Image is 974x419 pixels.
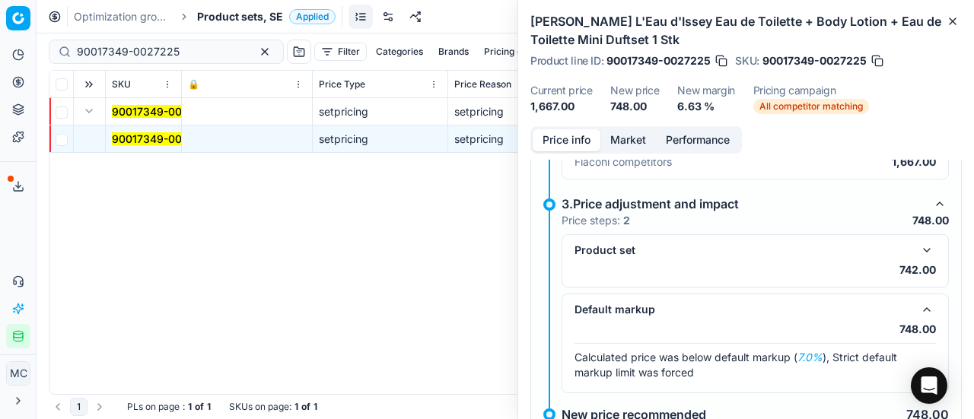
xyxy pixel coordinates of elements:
button: Pricing campaign [478,43,565,61]
span: Price Type [319,78,365,90]
span: Product line ID : [530,56,603,66]
span: Price Reason [454,78,511,90]
strong: 2 [623,214,630,227]
strong: 1 [207,401,211,413]
span: Product sets, SE [197,9,283,24]
div: setpricing [319,104,441,119]
span: PLs on page [127,401,180,413]
em: 7.0% [797,351,823,363]
button: Performance [656,129,740,151]
mark: 90017349-0027225 [112,105,215,118]
div: 3.Price adjustment and impact [562,195,925,213]
button: Expand [80,102,98,120]
dd: 1,667.00 [530,99,592,114]
button: 1 [70,398,88,416]
button: Filter [314,43,367,61]
a: Optimization groups [74,9,171,24]
span: SKU [112,78,131,90]
nav: breadcrumb [74,9,336,24]
dd: 748.00 [610,99,659,114]
dt: New margin [677,85,735,96]
dt: New price [610,85,659,96]
div: setpricing [454,104,548,119]
dt: Current price [530,85,592,96]
h2: [PERSON_NAME] L'Eau d'Issey Eau de Toilette + Body Lotion + Eau de Toilette Mini Duftset 1 Stk [530,12,962,49]
p: 1,667.00 [892,154,936,170]
strong: of [195,401,204,413]
button: 90017349-0027225 [112,132,215,147]
div: Default markup [575,302,912,317]
span: 🔒 [188,78,199,90]
span: All competitor matching [753,99,869,114]
strong: 1 [188,401,192,413]
strong: 1 [314,401,317,413]
div: : [127,401,211,413]
span: SKU : [735,56,759,66]
div: Product set [575,243,912,258]
span: 90017349-0027225 [606,53,711,68]
p: 748.00 [912,213,949,228]
button: Go to previous page [49,398,67,416]
button: 90017349-0027225 [112,104,215,119]
span: Product sets, SEApplied [197,9,336,24]
strong: 1 [294,401,298,413]
span: Calculated price was below default markup ( ), Strict default markup limit was forced [575,351,897,379]
button: Brands [432,43,475,61]
button: Categories [370,43,429,61]
p: Flaconi competitors [575,154,672,170]
span: Applied [289,9,336,24]
span: 90017349-0027225 [762,53,867,68]
mark: 90017349-0027225 [112,132,215,145]
dd: 6.63 % [677,99,735,114]
span: MC [7,362,30,385]
button: Go to next page [91,398,109,416]
div: setpricing [319,132,441,147]
p: Price steps: [562,213,630,228]
div: Open Intercom Messenger [911,367,947,404]
input: Search by SKU or title [77,44,243,59]
p: 748.00 [899,322,936,337]
button: Price info [533,129,600,151]
div: setpricing [454,132,548,147]
dt: Pricing campaign [753,85,869,96]
strong: of [301,401,310,413]
span: SKUs on page : [229,401,291,413]
nav: pagination [49,398,109,416]
p: 742.00 [899,262,936,278]
button: Market [600,129,656,151]
button: Expand all [80,75,98,94]
button: MC [6,361,30,386]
